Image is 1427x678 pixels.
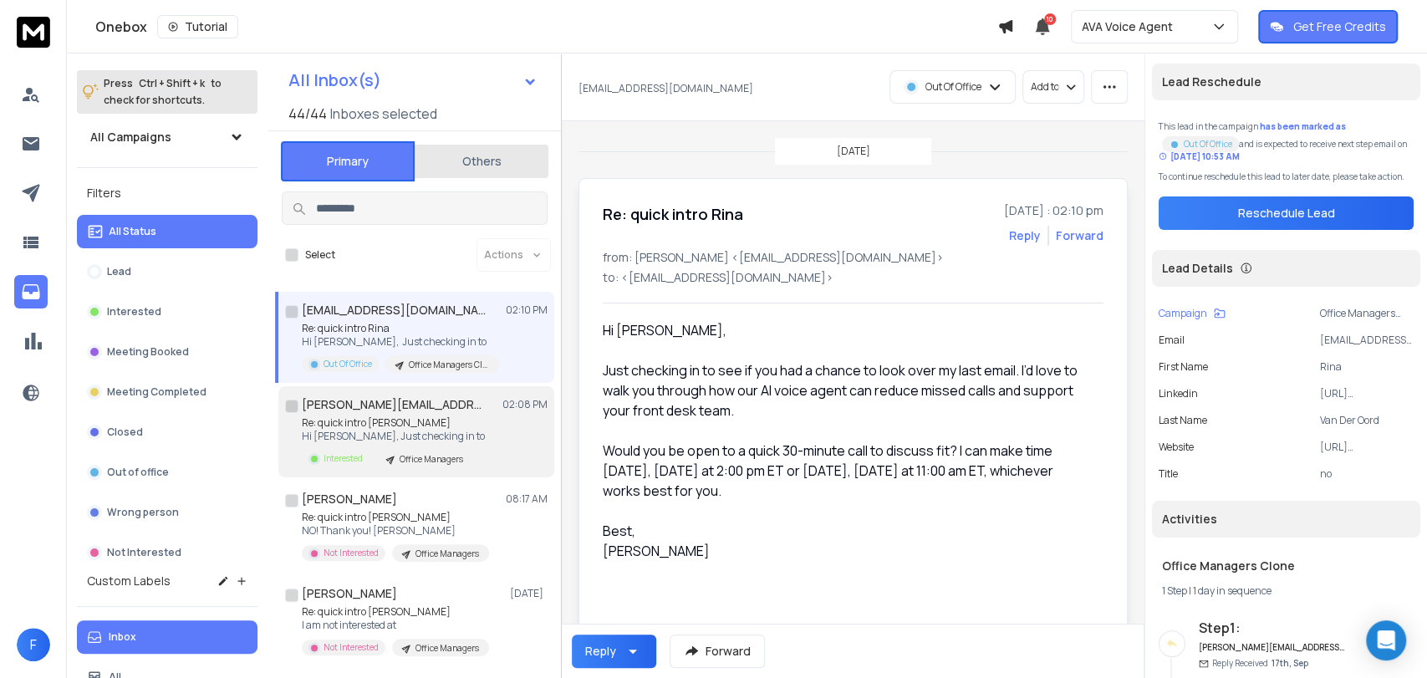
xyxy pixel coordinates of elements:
p: To continue reschedule this lead to later date, please take action. [1159,171,1414,183]
p: [EMAIL_ADDRESS][DOMAIN_NAME] [1320,334,1414,347]
button: Wrong person [77,496,257,529]
p: Office Managers Clone [1320,307,1414,320]
p: Not Interested [324,547,379,559]
p: Re: quick intro [PERSON_NAME] [302,605,489,619]
h1: Office Managers Clone [1162,558,1410,574]
button: Tutorial [157,15,238,38]
p: 02:08 PM [502,398,548,411]
button: Out of office [77,456,257,489]
h1: [PERSON_NAME][EMAIL_ADDRESS][DOMAIN_NAME] [302,396,486,413]
p: Not Interested [107,546,181,559]
p: Office Managers [415,548,479,560]
div: Hi [PERSON_NAME], Just checking in to see if you had a chance to look over my last email. I’d lov... [603,320,1090,561]
button: All Status [77,215,257,248]
button: Forward [670,635,765,668]
p: 08:17 AM [506,492,548,506]
button: Interested [77,295,257,329]
p: Out Of Office [925,80,981,94]
button: Meeting Booked [77,335,257,369]
p: Lead [107,265,131,278]
button: Lead [77,255,257,288]
p: First Name [1159,360,1208,374]
button: Reply [1009,227,1041,244]
p: Out of office [107,466,169,479]
p: Office Managers Clone [409,359,489,371]
p: linkedin [1159,387,1198,400]
p: Not Interested [324,641,379,654]
p: I am not interested at [302,619,489,632]
span: 1 Step [1162,584,1187,598]
p: Lead Details [1162,260,1233,277]
p: Press to check for shortcuts. [104,75,222,109]
p: Rina [1320,360,1414,374]
button: Others [415,143,548,180]
button: Campaign [1159,307,1226,320]
p: Add to [1030,80,1058,94]
span: has been marked as [1260,120,1346,132]
p: Meeting Completed [107,385,206,399]
p: Inbox [109,630,136,644]
p: no [1320,467,1414,481]
h3: Custom Labels [87,573,171,589]
button: Get Free Credits [1258,10,1398,43]
p: AVA Voice Agent [1082,18,1180,35]
button: Meeting Completed [77,375,257,409]
p: Get Free Credits [1293,18,1386,35]
button: Reply [572,635,656,668]
p: Interested [107,305,161,319]
p: title [1159,467,1178,481]
p: [URL][DOMAIN_NAME] [1320,387,1414,400]
p: Re: quick intro [PERSON_NAME] [302,511,489,524]
span: 1 day in sequence [1193,584,1272,598]
h3: Inboxes selected [330,104,437,124]
p: Wrong person [107,506,179,519]
p: [EMAIL_ADDRESS][DOMAIN_NAME] [578,82,753,95]
p: [DATE] [837,145,870,158]
p: [DATE] : 02:10 pm [1004,202,1103,219]
div: [DATE][DATE] 2:42 PM < > wrote: [603,621,1090,641]
p: NO! Thank you! [PERSON_NAME] [302,524,489,538]
p: Meeting Booked [107,345,189,359]
p: Office Managers [415,642,479,655]
h6: [PERSON_NAME][EMAIL_ADDRESS][DOMAIN_NAME] [1199,641,1345,654]
h3: Filters [77,181,257,205]
p: 02:10 PM [506,303,548,317]
div: This lead in the campaign and is expected to receive next step email on [1159,120,1414,164]
p: Re: quick intro [PERSON_NAME] [302,416,485,430]
p: to: <[EMAIL_ADDRESS][DOMAIN_NAME]> [603,269,1103,286]
button: Inbox [77,620,257,654]
p: [DATE] [510,587,548,600]
button: F [17,628,50,661]
p: from: [PERSON_NAME] <[EMAIL_ADDRESS][DOMAIN_NAME]> [603,249,1103,266]
div: Open Intercom Messenger [1366,620,1406,660]
p: Reply Received [1212,657,1308,670]
span: Ctrl + Shift + k [136,74,207,93]
span: 10 [1044,13,1056,25]
button: Not Interested [77,536,257,569]
p: Interested [324,452,363,465]
div: Onebox [95,15,997,38]
button: Reschedule Lead [1159,196,1414,230]
a: [EMAIL_ADDRESS][DOMAIN_NAME] [756,622,977,640]
p: [URL][DOMAIN_NAME] [1320,441,1414,454]
button: Primary [281,141,415,181]
h1: Re: quick intro Rina [603,202,743,226]
p: website [1159,441,1194,454]
h6: Step 1 : [1199,618,1345,638]
p: Hi [PERSON_NAME], Just checking in to [302,335,499,349]
div: | [1162,584,1410,598]
p: Out Of Office [324,358,372,370]
h1: All Inbox(s) [288,72,381,89]
p: Last Name [1159,414,1207,427]
button: Closed [77,415,257,449]
p: Lead Reschedule [1162,74,1261,90]
div: [DATE] 10:53 AM [1159,150,1240,163]
p: Out Of Office [1184,138,1232,150]
p: Campaign [1159,307,1207,320]
p: Re: quick intro Rina [302,322,499,335]
p: All Status [109,225,156,238]
div: Reply [585,643,616,660]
